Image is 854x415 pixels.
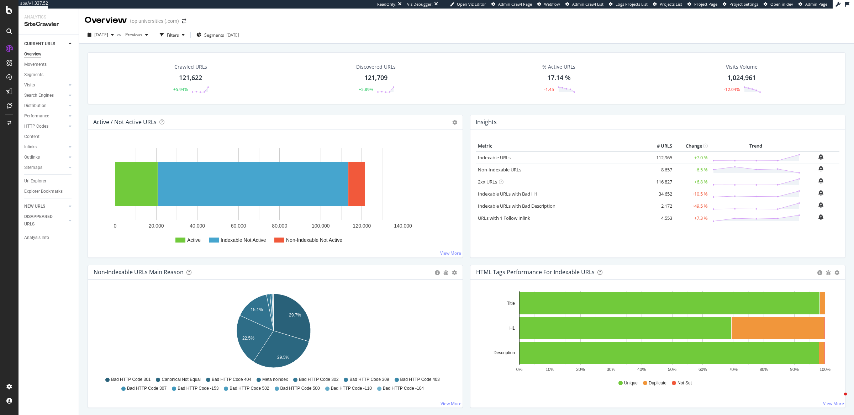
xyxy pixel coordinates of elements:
[476,268,595,276] div: HTML Tags Performance for Indexable URLs
[645,212,674,224] td: 4,553
[668,367,676,372] text: 50%
[653,1,682,7] a: Projects List
[94,141,454,252] svg: A chart.
[694,1,717,7] span: Project Page
[212,377,251,383] span: Bad HTTP Code 404
[545,367,554,372] text: 10%
[576,367,585,372] text: 20%
[507,301,515,306] text: Title
[674,188,710,200] td: +10.5 %
[167,32,179,38] div: Filters
[111,377,151,383] span: Bad HTTP Code 301
[24,133,39,140] div: Content
[24,50,74,58] a: Overview
[826,270,831,275] div: bug
[674,164,710,176] td: -6.5 %
[435,270,440,275] div: circle-info
[331,385,372,392] span: Bad HTTP Code -110
[441,400,462,406] a: View More
[162,377,200,383] span: Canonical Not Equal
[24,14,73,20] div: Analytics
[117,31,122,37] span: vs
[24,92,67,99] a: Search Engines
[452,270,457,275] div: gear
[547,73,571,83] div: 17.14 %
[226,32,239,38] div: [DATE]
[674,212,710,224] td: +7.3 %
[660,1,682,7] span: Projects List
[819,367,831,372] text: 100%
[476,141,645,151] th: Metric
[178,385,218,392] span: Bad HTTP Code -153
[645,176,674,188] td: 116,827
[645,188,674,200] td: 34,652
[805,1,827,7] span: Admin Page
[443,270,448,275] div: bug
[834,270,839,275] div: gear
[149,223,164,229] text: 20,000
[537,1,560,7] a: Webflow
[94,291,454,373] svg: A chart.
[478,179,497,185] a: 2xx URLs
[645,200,674,212] td: 2,172
[24,61,47,68] div: Movements
[710,141,802,151] th: Trend
[272,223,287,229] text: 80,000
[760,367,768,372] text: 80%
[476,291,836,373] svg: A chart.
[85,14,127,26] div: Overview
[674,141,710,151] th: Change
[24,20,73,28] div: SiteCrawler
[637,367,646,372] text: 40%
[24,177,74,185] a: Url Explorer
[645,164,674,176] td: 8,657
[312,223,330,229] text: 100,000
[94,32,108,38] span: 2025 Sep. 27th
[24,154,67,161] a: Outlinks
[726,63,758,70] div: Visits Volume
[24,92,54,99] div: Search Engines
[24,81,67,89] a: Visits
[231,223,246,229] text: 60,000
[572,1,603,7] span: Admin Crawl List
[93,117,157,127] h4: Active / Not Active URLs
[114,223,117,229] text: 0
[674,151,710,164] td: +7.0 %
[818,154,823,160] div: bell-plus
[542,63,575,70] div: % Active URLs
[494,350,515,355] text: Description
[122,32,142,38] span: Previous
[729,1,758,7] span: Project Settings
[127,385,167,392] span: Bad HTTP Code 307
[510,326,515,331] text: H1
[289,313,301,318] text: 29.7%
[770,1,793,7] span: Open in dev
[190,223,205,229] text: 40,000
[182,18,186,23] div: arrow-right-arrow-left
[823,400,844,406] a: View More
[818,166,823,171] div: bell-plus
[544,1,560,7] span: Webflow
[194,29,242,41] button: Segments[DATE]
[24,71,74,79] a: Segments
[24,40,67,48] a: CURRENT URLS
[383,385,424,392] span: Bad HTTP Code -104
[24,123,67,130] a: HTTP Codes
[24,112,49,120] div: Performance
[24,133,74,140] a: Content
[130,17,179,25] div: top universities (.com)
[24,50,41,58] div: Overview
[723,1,758,7] a: Project Settings
[122,29,151,41] button: Previous
[544,86,554,92] div: -1.45
[204,32,224,38] span: Segments
[674,176,710,188] td: +6.8 %
[798,1,827,7] a: Admin Page
[764,1,793,7] a: Open in dev
[24,164,42,171] div: Sitemaps
[478,166,521,173] a: Non-Indexable URLs
[24,81,35,89] div: Visits
[565,1,603,7] a: Admin Crawl List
